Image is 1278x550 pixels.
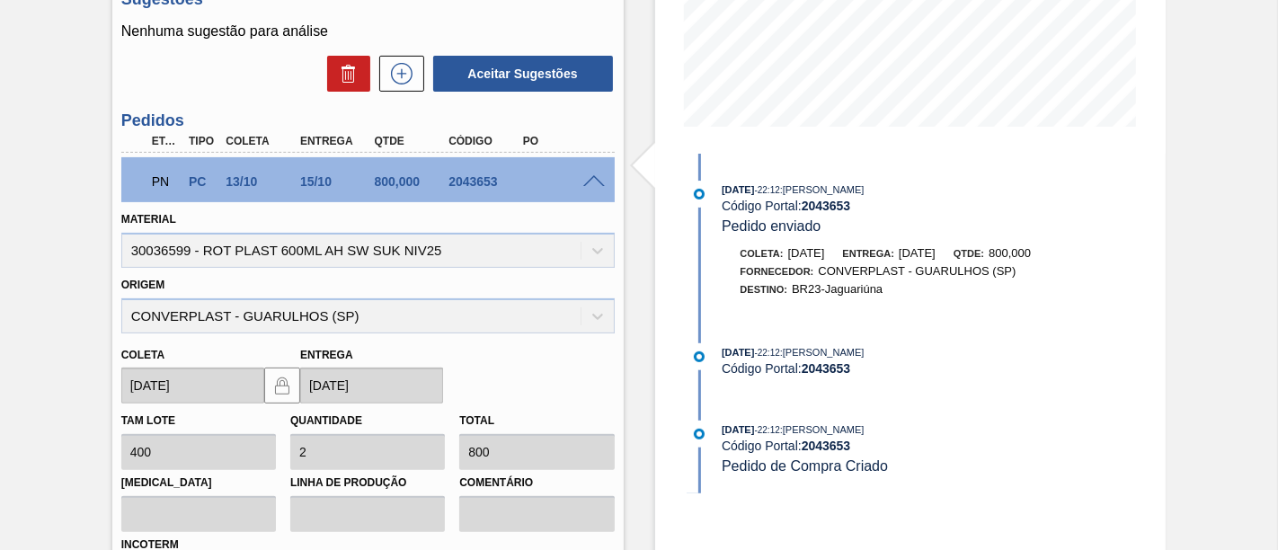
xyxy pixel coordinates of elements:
div: Excluir Sugestões [318,56,370,92]
label: Quantidade [290,414,362,427]
div: Etapa [147,135,183,147]
p: Nenhuma sugestão para análise [121,23,615,40]
span: [DATE] [722,347,754,358]
img: atual [694,189,705,200]
div: 15/10/2025 [296,174,377,189]
span: : [PERSON_NAME] [780,424,865,435]
label: [MEDICAL_DATA] [121,470,276,496]
span: [DATE] [788,246,825,260]
p: PN [152,174,179,189]
div: Nova sugestão [370,56,424,92]
span: BR23-Jaguariúna [792,282,883,296]
span: Coleta: [741,248,784,259]
input: dd/mm/yyyy [121,368,264,404]
input: dd/mm/yyyy [300,368,443,404]
span: : [PERSON_NAME] [780,347,865,358]
img: atual [694,351,705,362]
label: Coleta [121,349,164,361]
span: Qtde: [954,248,984,259]
div: PO [519,135,599,147]
div: Código Portal: [722,361,1149,376]
div: Coleta [221,135,302,147]
div: 800,000 [370,174,451,189]
span: - 22:12 [755,185,780,195]
span: [DATE] [722,424,754,435]
label: Comentário [459,470,614,496]
span: Fornecedor: [741,266,814,277]
span: [DATE] [722,184,754,195]
div: 13/10/2025 [221,174,302,189]
button: locked [264,368,300,404]
img: atual [694,429,705,439]
span: Pedido de Compra Criado [722,458,888,474]
button: Aceitar Sugestões [433,56,613,92]
span: Entrega: [843,248,894,259]
div: 2043653 [444,174,525,189]
div: Entrega [296,135,377,147]
label: Total [459,414,494,427]
label: Entrega [300,349,353,361]
label: Linha de Produção [290,470,445,496]
div: Pedido em Negociação [147,162,183,201]
span: Destino: [741,284,788,295]
div: Aceitar Sugestões [424,54,615,93]
label: Origem [121,279,165,291]
label: Material [121,213,176,226]
h3: Pedidos [121,111,615,130]
span: - 22:12 [755,348,780,358]
label: Tam lote [121,414,175,427]
span: : [PERSON_NAME] [780,184,865,195]
div: Pedido de Compra [184,174,220,189]
span: Pedido enviado [722,218,821,234]
div: Código Portal: [722,199,1149,213]
span: [DATE] [899,246,936,260]
img: locked [271,375,293,396]
span: - 22:12 [755,425,780,435]
div: Código Portal: [722,439,1149,453]
span: 800,000 [989,246,1031,260]
div: Código [444,135,525,147]
span: CONVERPLAST - GUARULHOS (SP) [818,264,1016,278]
div: Tipo [184,135,220,147]
div: Qtde [370,135,451,147]
strong: 2043653 [802,199,851,213]
strong: 2043653 [802,439,851,453]
strong: 2043653 [802,361,851,376]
